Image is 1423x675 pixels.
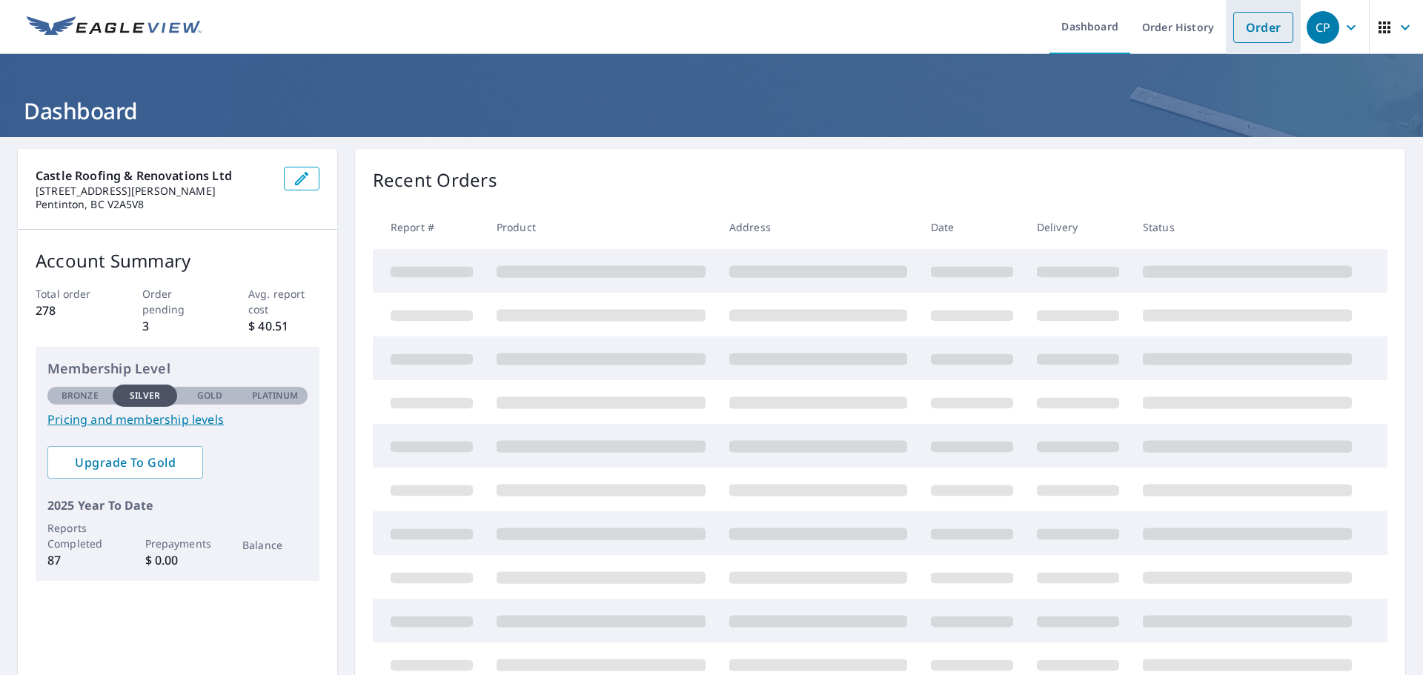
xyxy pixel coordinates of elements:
img: EV Logo [27,16,202,39]
a: Upgrade To Gold [47,446,203,479]
th: Delivery [1025,205,1131,249]
p: Castle Roofing & Renovations Ltd [36,167,272,184]
p: Prepayments [145,536,210,551]
th: Product [485,205,717,249]
p: Bronze [62,389,99,402]
p: $ 0.00 [145,551,210,569]
th: Report # [373,205,485,249]
h1: Dashboard [18,96,1405,126]
p: Account Summary [36,247,319,274]
p: $ 40.51 [248,317,319,335]
p: Balance [242,537,308,553]
p: Silver [130,389,161,402]
p: Recent Orders [373,167,497,193]
a: Pricing and membership levels [47,410,308,428]
p: 3 [142,317,213,335]
p: Order pending [142,286,213,317]
p: [STREET_ADDRESS][PERSON_NAME] [36,184,272,198]
p: Gold [197,389,222,402]
p: 2025 Year To Date [47,496,308,514]
p: 278 [36,302,107,319]
th: Address [717,205,919,249]
span: Upgrade To Gold [59,454,191,470]
p: Membership Level [47,359,308,379]
div: CP [1307,11,1339,44]
p: 87 [47,551,113,569]
p: Reports Completed [47,520,113,551]
p: Avg. report cost [248,286,319,317]
p: Platinum [252,389,299,402]
th: Status [1131,205,1364,249]
th: Date [919,205,1025,249]
p: Total order [36,286,107,302]
p: Pentinton, BC V2A5V8 [36,198,272,211]
a: Order [1233,12,1293,43]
